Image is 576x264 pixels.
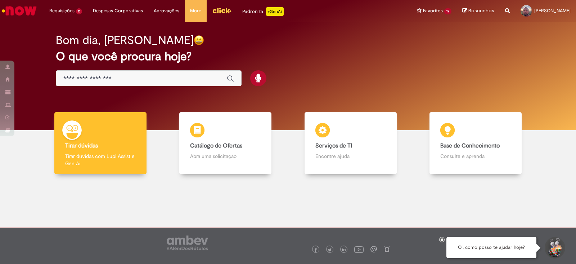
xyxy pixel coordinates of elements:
[163,112,288,175] a: Catálogo de Ofertas Abra uma solicitação
[288,112,413,175] a: Serviços de TI Encontre ajuda
[423,7,443,14] span: Favoritos
[212,5,231,16] img: click_logo_yellow_360x200.png
[194,35,204,45] img: happy-face.png
[342,248,346,252] img: logo_footer_linkedin.png
[167,236,208,250] img: logo_footer_ambev_rotulo_gray.png
[266,7,284,16] p: +GenAi
[446,237,536,258] div: Oi, como posso te ajudar hoje?
[56,50,520,63] h2: O que você procura hoje?
[468,7,494,14] span: Rascunhos
[370,246,377,252] img: logo_footer_workplace.png
[93,7,143,14] span: Despesas Corporativas
[76,8,82,14] span: 2
[444,8,451,14] span: 19
[242,7,284,16] div: Padroniza
[462,8,494,14] a: Rascunhos
[544,237,565,259] button: Iniciar Conversa de Suporte
[65,153,136,167] p: Tirar dúvidas com Lupi Assist e Gen Ai
[190,7,201,14] span: More
[56,34,194,47] h2: Bom dia, [PERSON_NAME]
[534,8,571,14] span: [PERSON_NAME]
[440,153,511,160] p: Consulte e aprenda
[440,142,500,149] b: Base de Conhecimento
[328,248,332,252] img: logo_footer_twitter.png
[315,153,386,160] p: Encontre ajuda
[190,153,261,160] p: Abra uma solicitação
[413,112,539,175] a: Base de Conhecimento Consulte e aprenda
[314,248,318,252] img: logo_footer_facebook.png
[65,142,98,149] b: Tirar dúvidas
[315,142,352,149] b: Serviços de TI
[1,4,38,18] img: ServiceNow
[154,7,179,14] span: Aprovações
[49,7,75,14] span: Requisições
[190,142,242,149] b: Catálogo de Ofertas
[384,246,390,252] img: logo_footer_naosei.png
[354,245,364,254] img: logo_footer_youtube.png
[38,112,163,175] a: Tirar dúvidas Tirar dúvidas com Lupi Assist e Gen Ai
